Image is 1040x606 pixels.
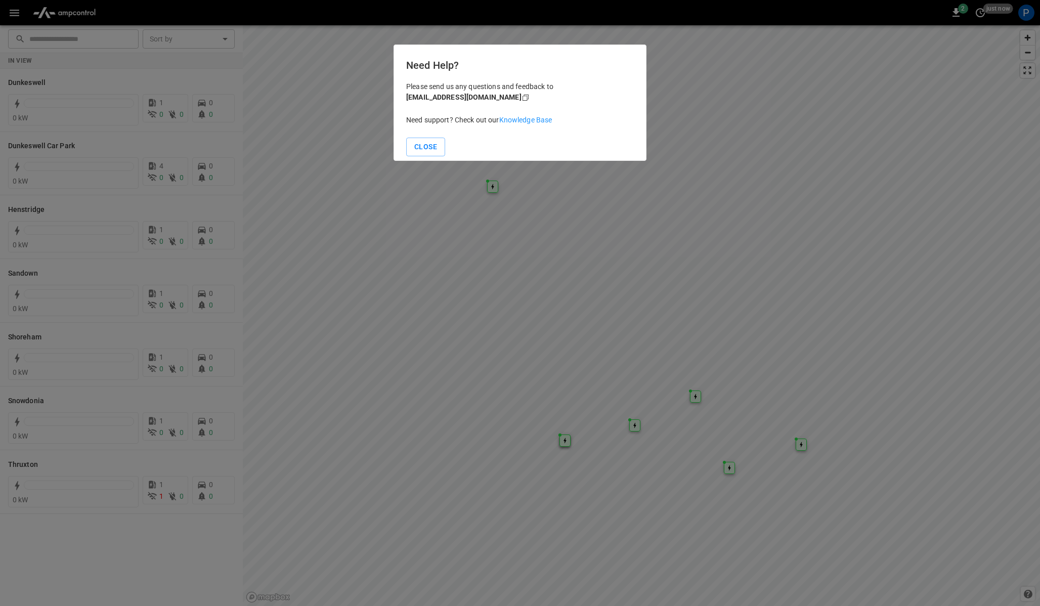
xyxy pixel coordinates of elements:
[406,81,634,103] p: Please send us any questions and feedback to
[521,92,531,103] div: copy
[406,92,522,103] div: [EMAIL_ADDRESS][DOMAIN_NAME]
[406,115,634,125] p: Need support? Check out our
[406,57,634,73] h6: Need Help?
[406,138,445,156] button: Close
[499,116,552,124] a: Knowledge Base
